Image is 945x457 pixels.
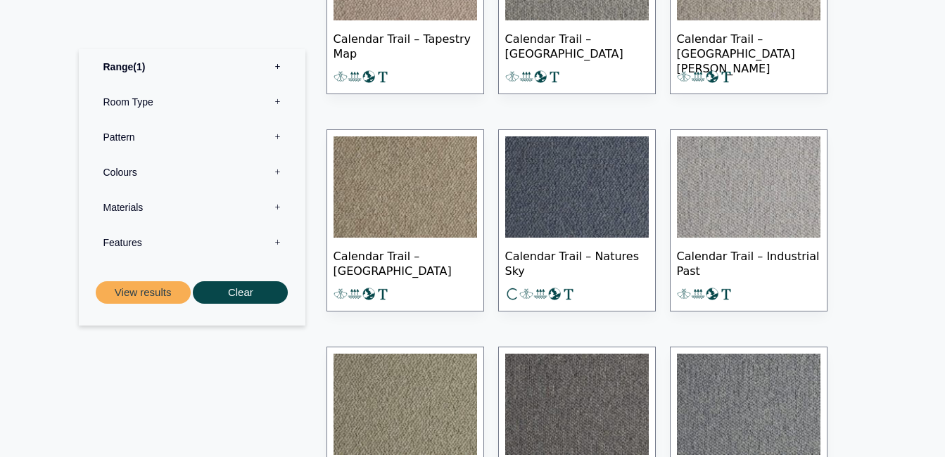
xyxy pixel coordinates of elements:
[89,155,295,190] label: Colours
[334,20,477,70] span: Calendar Trail – Tapestry Map
[326,129,484,311] a: Calendar Trail – [GEOGRAPHIC_DATA]
[89,120,295,155] label: Pattern
[96,281,191,304] button: View results
[89,225,295,260] label: Features
[334,238,477,287] span: Calendar Trail – [GEOGRAPHIC_DATA]
[89,84,295,120] label: Room Type
[89,190,295,225] label: Materials
[133,61,145,72] span: 1
[677,238,820,287] span: Calendar Trail – Industrial Past
[193,281,288,304] button: Clear
[505,20,649,70] span: Calendar Trail – [GEOGRAPHIC_DATA]
[505,238,649,287] span: Calendar Trail – Natures Sky
[89,49,295,84] label: Range
[677,20,820,70] span: Calendar Trail – [GEOGRAPHIC_DATA][PERSON_NAME]
[670,129,827,311] a: Calendar Trail – Industrial Past
[498,129,656,311] a: Calendar Trail – Natures Sky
